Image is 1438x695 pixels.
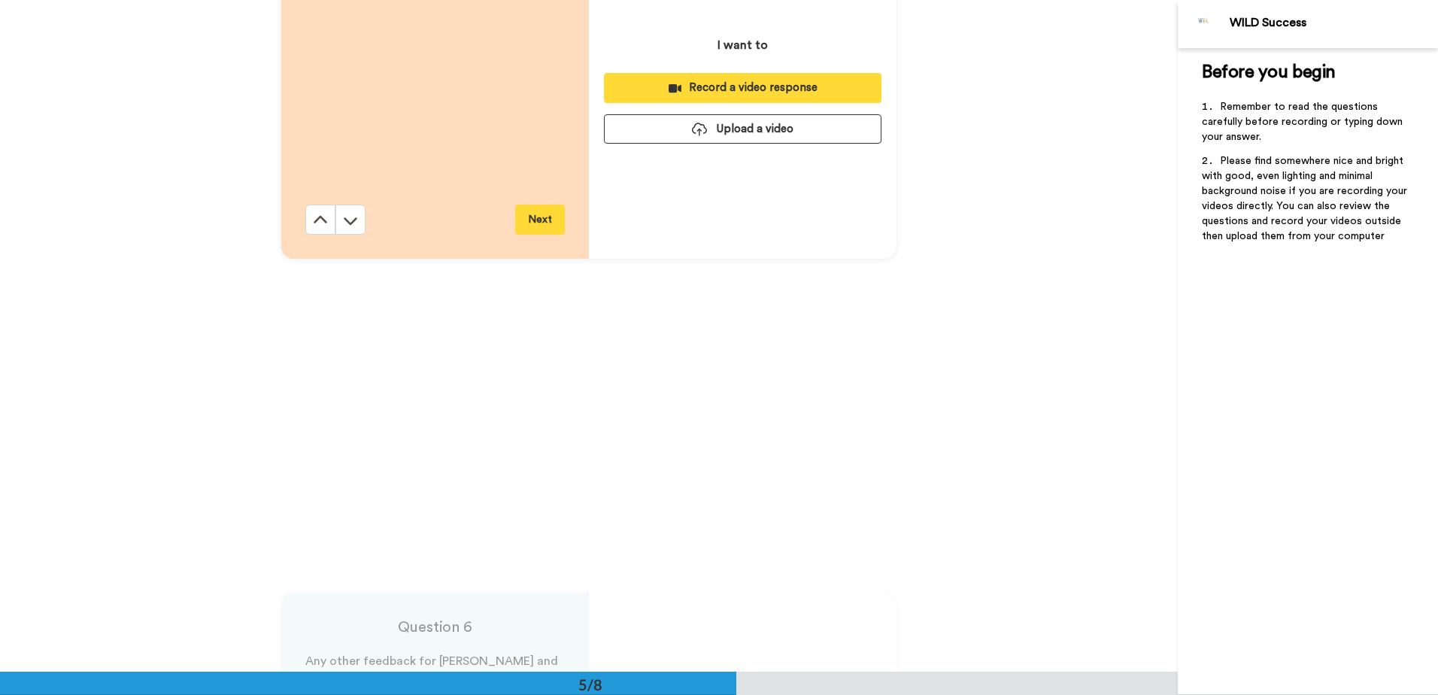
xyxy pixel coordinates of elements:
[515,205,565,235] button: Next
[604,73,881,102] button: Record a video response
[1202,102,1406,142] span: Remember to read the questions carefully before recording or typing down your answer.
[604,114,881,144] button: Upload a video
[1186,6,1222,42] img: Profile Image
[1202,63,1335,81] span: Before you begin
[1202,156,1410,241] span: Please find somewhere nice and bright with good, even lighting and minimal background noise if yo...
[717,36,768,54] p: I want to
[554,674,626,695] div: 5/8
[1230,16,1437,30] div: WILD Success
[616,80,869,96] div: Record a video response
